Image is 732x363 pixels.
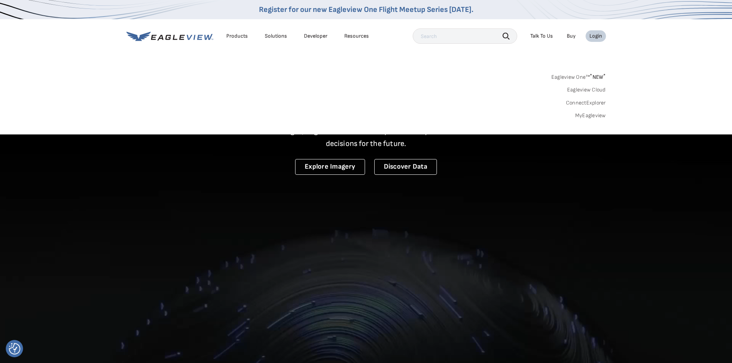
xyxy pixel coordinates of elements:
a: Eagleview Cloud [567,86,606,93]
a: Register for our new Eagleview One Flight Meetup Series [DATE]. [259,5,473,14]
a: Eagleview One™*NEW* [551,71,606,80]
div: Products [226,33,248,40]
a: Discover Data [374,159,437,175]
button: Consent Preferences [9,343,20,355]
input: Search [413,28,517,44]
div: Resources [344,33,369,40]
div: Solutions [265,33,287,40]
span: NEW [590,74,606,80]
div: Login [589,33,602,40]
div: Talk To Us [530,33,553,40]
a: Developer [304,33,327,40]
a: ConnectExplorer [566,99,606,106]
a: MyEagleview [575,112,606,119]
a: Explore Imagery [295,159,365,175]
img: Revisit consent button [9,343,20,355]
a: Buy [567,33,576,40]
